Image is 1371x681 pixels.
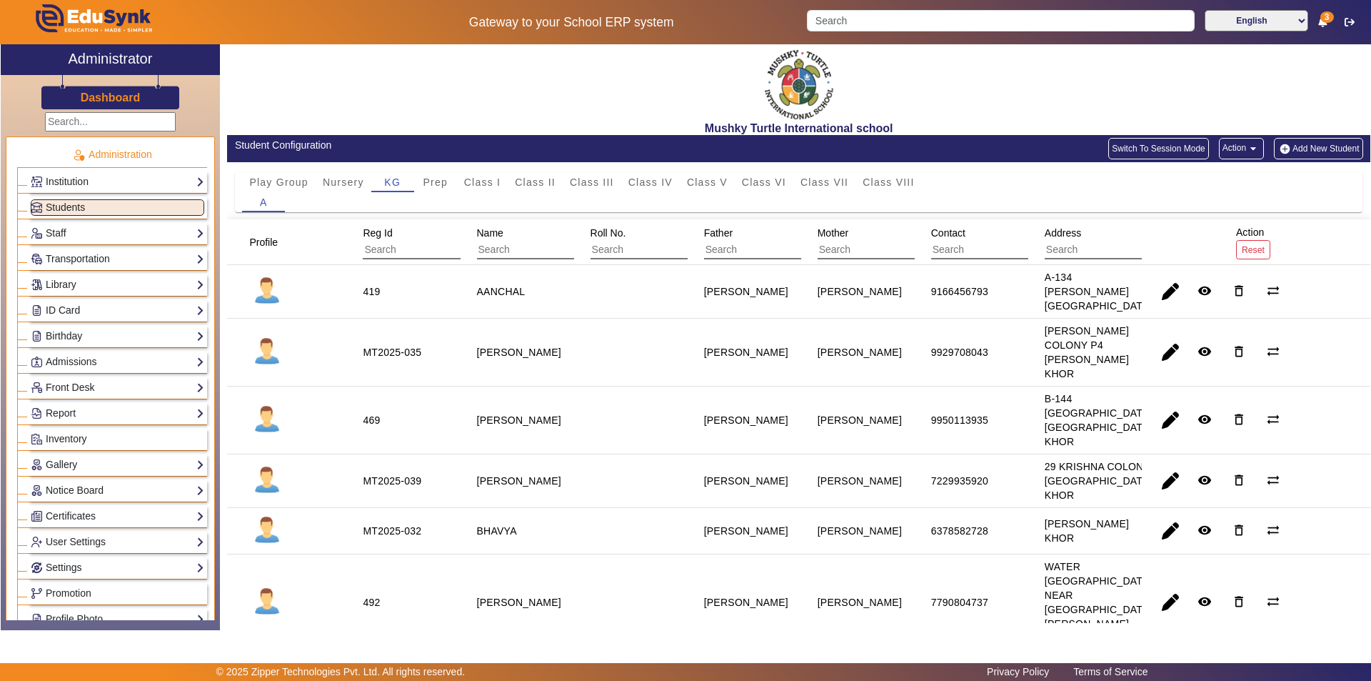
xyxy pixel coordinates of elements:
img: profile.png [249,334,285,370]
div: [PERSON_NAME] [818,413,902,427]
div: [PERSON_NAME] [818,524,902,538]
input: Search [807,10,1194,31]
div: Mother [813,220,963,264]
a: Terms of Service [1066,662,1155,681]
input: Search [931,241,1059,259]
staff-with-status: AANCHAL [477,286,526,297]
span: Father [704,227,733,239]
mat-icon: delete_outline [1232,523,1246,537]
button: Add New Student [1274,138,1362,159]
div: B-144 [GEOGRAPHIC_DATA] [GEOGRAPHIC_DATA] KHOR [1045,392,1152,449]
img: profile.png [249,402,285,438]
div: [PERSON_NAME] [818,284,902,299]
staff-with-status: [PERSON_NAME] [477,475,561,487]
span: Contact [931,227,965,239]
span: Students [46,202,85,213]
mat-icon: sync_alt [1266,523,1280,537]
span: Inventory [46,433,87,444]
button: Action [1219,138,1264,159]
div: [PERSON_NAME] [704,474,788,488]
span: Play Group [249,177,308,187]
div: [PERSON_NAME] COLONY P4 [PERSON_NAME] KHOR [1045,324,1129,381]
mat-icon: delete_outline [1232,344,1246,359]
div: [PERSON_NAME] [704,345,788,359]
div: WATER [GEOGRAPHIC_DATA] NEAR [GEOGRAPHIC_DATA] [PERSON_NAME][GEOGRAPHIC_DATA] [1045,560,1152,645]
div: Student Configuration [235,138,791,153]
mat-icon: remove_red_eye [1197,595,1212,609]
p: Administration [17,147,207,162]
span: Nursery [323,177,364,187]
div: Address [1040,220,1190,264]
mat-icon: arrow_drop_down [1246,141,1260,156]
span: A [260,197,268,207]
span: Class IV [628,177,673,187]
div: [PERSON_NAME] [704,284,788,299]
div: 29 KRISHNA COLONY [GEOGRAPHIC_DATA] KHOR [1045,459,1152,502]
div: 6378582728 [931,524,988,538]
div: 9166456793 [931,284,988,299]
staff-with-status: [PERSON_NAME] [477,414,561,426]
input: Search [363,241,491,259]
a: Students [31,199,204,216]
div: MT2025-035 [363,345,421,359]
span: Mother [818,227,849,239]
div: [PERSON_NAME] [704,595,788,610]
mat-icon: remove_red_eye [1197,344,1212,359]
a: Administrator [1,44,220,75]
mat-icon: remove_red_eye [1197,284,1212,298]
div: Father [699,220,850,264]
span: Promotion [46,587,91,599]
img: profile.png [249,513,285,549]
div: Action [1231,219,1275,264]
span: Class V [687,177,728,187]
div: 419 [363,284,380,299]
input: Search [818,241,945,259]
span: Class II [515,177,556,187]
div: 7790804737 [931,595,988,610]
h2: Administrator [69,50,153,67]
div: 7229935920 [931,474,988,488]
a: Privacy Policy [980,662,1056,681]
img: Inventory.png [31,434,42,444]
div: Roll No. [586,220,736,264]
staff-with-status: [PERSON_NAME] [477,597,561,608]
span: Roll No. [591,227,626,239]
mat-icon: sync_alt [1266,412,1280,427]
span: KG [384,177,401,187]
div: [PERSON_NAME] [704,524,788,538]
div: 9929708043 [931,345,988,359]
mat-icon: sync_alt [1266,473,1280,487]
div: [PERSON_NAME] KHOR [1045,517,1129,545]
h2: Mushky Turtle International school [227,121,1370,135]
span: Class VIII [863,177,914,187]
p: © 2025 Zipper Technologies Pvt. Ltd. All rights reserved. [216,665,466,680]
span: Class III [570,177,614,187]
staff-with-status: BHAVYA [477,525,517,537]
img: Branchoperations.png [31,588,42,599]
mat-icon: delete_outline [1232,595,1246,609]
input: Search [1045,241,1172,259]
img: profile.png [249,274,285,309]
span: Class I [464,177,501,187]
mat-icon: delete_outline [1232,412,1246,427]
img: add-new-student.png [1277,143,1292,155]
div: 492 [363,595,380,610]
input: Search [704,241,832,259]
h5: Gateway to your School ERP system [351,15,792,30]
div: [PERSON_NAME] [818,345,902,359]
div: 469 [363,413,380,427]
div: 9950113935 [931,413,988,427]
span: Class VII [800,177,848,187]
a: Inventory [31,431,204,447]
img: Administration.png [72,149,85,161]
input: Search... [45,112,176,131]
div: Reg Id [358,220,508,264]
div: MT2025-032 [363,524,421,538]
span: 3 [1320,11,1334,23]
mat-icon: remove_red_eye [1197,473,1212,487]
span: Profile [249,237,278,248]
button: Switch To Session Mode [1108,138,1209,159]
span: Address [1045,227,1081,239]
mat-icon: delete_outline [1232,473,1246,487]
div: [PERSON_NAME] [818,474,902,488]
